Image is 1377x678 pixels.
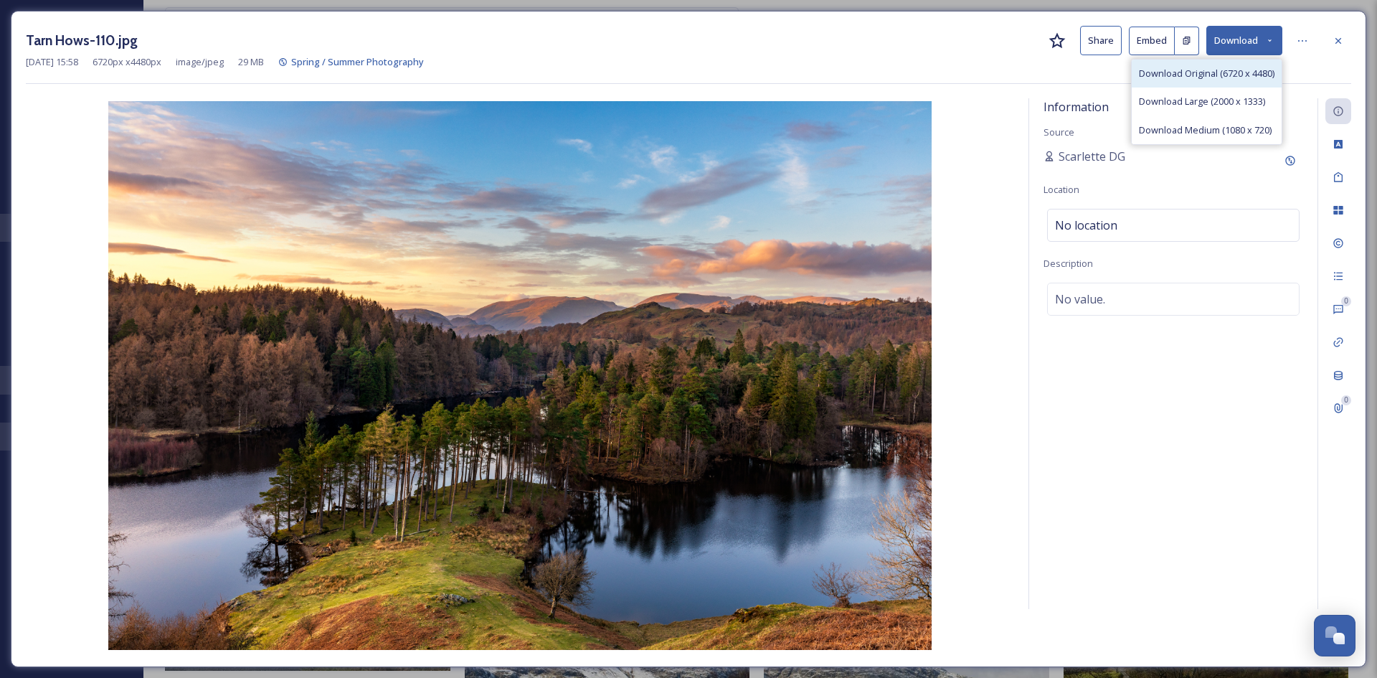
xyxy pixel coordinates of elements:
span: 6720 px x 4480 px [93,55,161,69]
span: Description [1044,257,1093,270]
div: 0 [1341,395,1351,405]
span: No location [1055,217,1117,234]
img: Tarn%20Hows-110.jpg [26,101,1014,650]
button: Embed [1129,27,1175,55]
button: Share [1080,26,1122,55]
button: Open Chat [1314,615,1355,656]
span: Download Original (6720 x 4480) [1139,67,1274,80]
div: 0 [1341,296,1351,306]
span: Download Medium (1080 x 720) [1139,123,1272,137]
span: Scarlette DG [1059,148,1125,165]
span: Spring / Summer Photography [291,55,424,68]
span: 29 MB [238,55,264,69]
span: No value. [1055,291,1105,308]
span: Information [1044,99,1109,115]
span: Location [1044,183,1079,196]
span: image/jpeg [176,55,224,69]
span: Download Large (2000 x 1333) [1139,95,1265,108]
span: Source [1044,126,1074,138]
button: Download [1206,26,1282,55]
span: [DATE] 15:58 [26,55,78,69]
h3: Tarn Hows-110.jpg [26,30,138,51]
